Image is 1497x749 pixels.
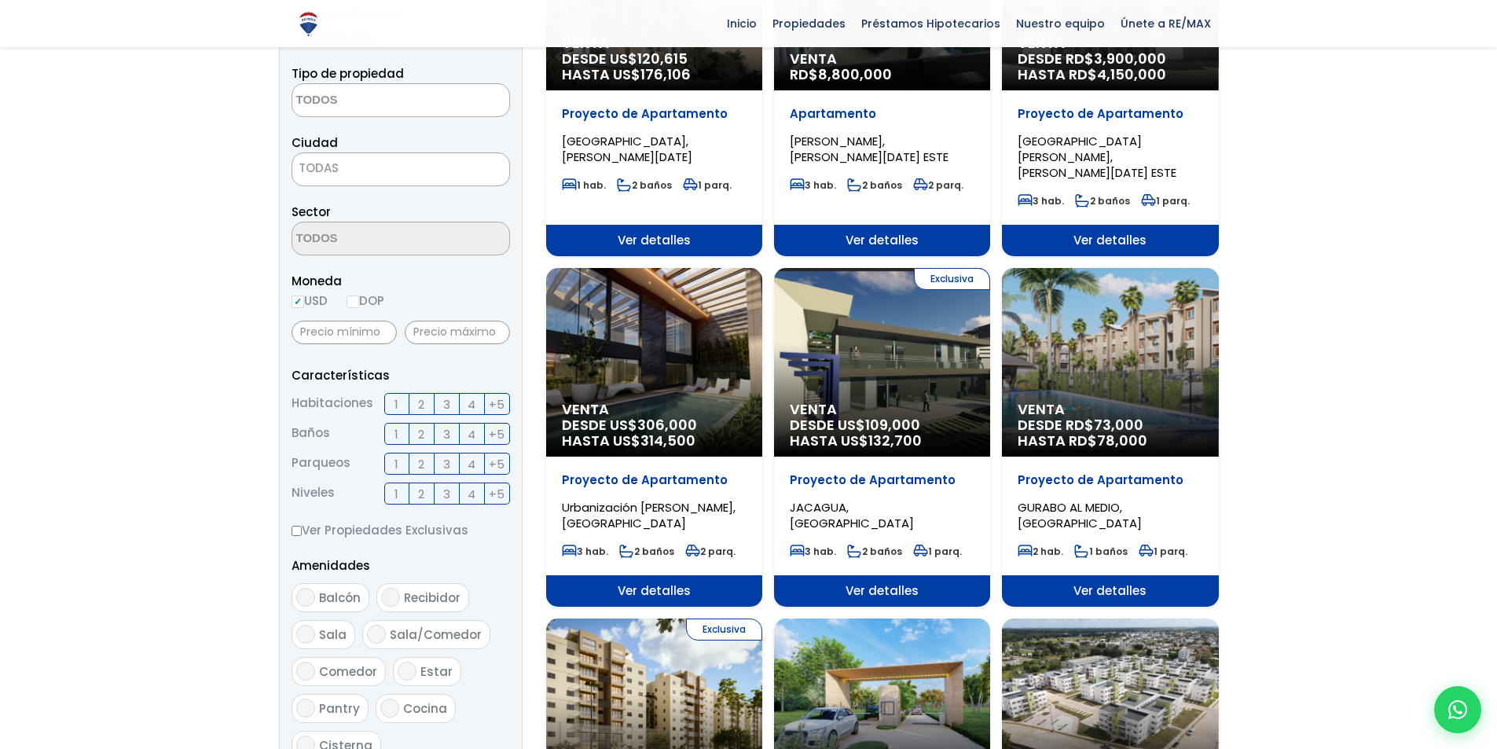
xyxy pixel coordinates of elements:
[562,499,736,531] span: Urbanización [PERSON_NAME], [GEOGRAPHIC_DATA]
[292,526,302,536] input: Ver Propiedades Exclusivas
[292,520,510,540] label: Ver Propiedades Exclusivas
[847,178,902,192] span: 2 baños
[790,472,974,488] p: Proyecto de Apartamento
[637,49,688,68] span: 120,615
[562,51,747,83] span: DESDE US$
[1002,575,1218,607] span: Ver detalles
[380,699,399,718] input: Cocina
[319,626,347,643] span: Sala
[1139,545,1187,558] span: 1 parq.
[790,51,974,67] span: Venta
[1018,194,1064,207] span: 3 hab.
[1018,402,1202,417] span: Venta
[790,433,974,449] span: HASTA US$
[765,12,853,35] span: Propiedades
[468,484,475,504] span: 4
[489,395,505,414] span: +5
[394,484,398,504] span: 1
[347,296,359,308] input: DOP
[292,483,335,505] span: Niveles
[296,662,315,681] input: Comedor
[685,545,736,558] span: 2 parq.
[790,64,892,84] span: RD$
[1008,12,1113,35] span: Nuestro equipo
[774,268,990,607] a: Exclusiva Venta DESDE US$109,000 HASTA US$132,700 Proyecto de Apartamento JACAGUA, [GEOGRAPHIC_DA...
[468,395,475,414] span: 4
[418,454,424,474] span: 2
[443,454,450,474] span: 3
[790,178,836,192] span: 3 hab.
[617,178,672,192] span: 2 baños
[489,484,505,504] span: +5
[790,106,974,122] p: Apartamento
[1094,49,1166,68] span: 3,900,000
[853,12,1008,35] span: Préstamos Hipotecarios
[403,700,447,717] span: Cocina
[1018,472,1202,488] p: Proyecto de Apartamento
[865,415,920,435] span: 109,000
[292,423,330,445] span: Baños
[790,417,974,449] span: DESDE US$
[292,321,397,344] input: Precio mínimo
[1141,194,1190,207] span: 1 parq.
[683,178,732,192] span: 1 parq.
[619,545,674,558] span: 2 baños
[790,133,948,165] span: [PERSON_NAME], [PERSON_NAME][DATE] ESTE
[914,268,990,290] span: Exclusiva
[640,64,691,84] span: 176,106
[847,545,902,558] span: 2 baños
[637,415,697,435] span: 306,000
[390,626,482,643] span: Sala/Comedor
[1097,431,1147,450] span: 78,000
[1002,268,1218,607] a: Venta DESDE RD$73,000 HASTA RD$78,000 Proyecto de Apartamento GURABO AL MEDIO, [GEOGRAPHIC_DATA] ...
[562,67,747,83] span: HASTA US$
[292,84,445,118] textarea: Search
[562,545,608,558] span: 3 hab.
[1074,545,1128,558] span: 1 baños
[299,160,339,176] span: TODAS
[790,499,914,531] span: JACAGUA, [GEOGRAPHIC_DATA]
[347,291,384,310] label: DOP
[1018,67,1202,83] span: HASTA RD$
[292,271,510,291] span: Moneda
[292,365,510,385] p: Características
[546,575,762,607] span: Ver detalles
[1018,417,1202,449] span: DESDE RD$
[913,545,962,558] span: 1 parq.
[562,178,606,192] span: 1 hab.
[292,296,304,308] input: USD
[818,64,892,84] span: 8,800,000
[394,454,398,474] span: 1
[367,625,386,644] input: Sala/Comedor
[546,225,762,256] span: Ver detalles
[404,589,460,606] span: Recibidor
[640,431,695,450] span: 314,500
[319,663,377,680] span: Comedor
[1018,51,1202,83] span: DESDE RD$
[394,424,398,444] span: 1
[420,663,453,680] span: Estar
[398,662,416,681] input: Estar
[1018,433,1202,449] span: HASTA RD$
[319,589,361,606] span: Balcón
[292,204,331,220] span: Sector
[292,157,509,179] span: TODAS
[296,625,315,644] input: Sala
[719,12,765,35] span: Inicio
[292,222,445,256] textarea: Search
[443,424,450,444] span: 3
[468,454,475,474] span: 4
[562,106,747,122] p: Proyecto de Apartamento
[443,395,450,414] span: 3
[1002,225,1218,256] span: Ver detalles
[319,700,360,717] span: Pantry
[1018,545,1063,558] span: 2 hab.
[1094,415,1143,435] span: 73,000
[405,321,510,344] input: Precio máximo
[562,417,747,449] span: DESDE US$
[418,424,424,444] span: 2
[292,291,328,310] label: USD
[913,178,963,192] span: 2 parq.
[489,424,505,444] span: +5
[468,424,475,444] span: 4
